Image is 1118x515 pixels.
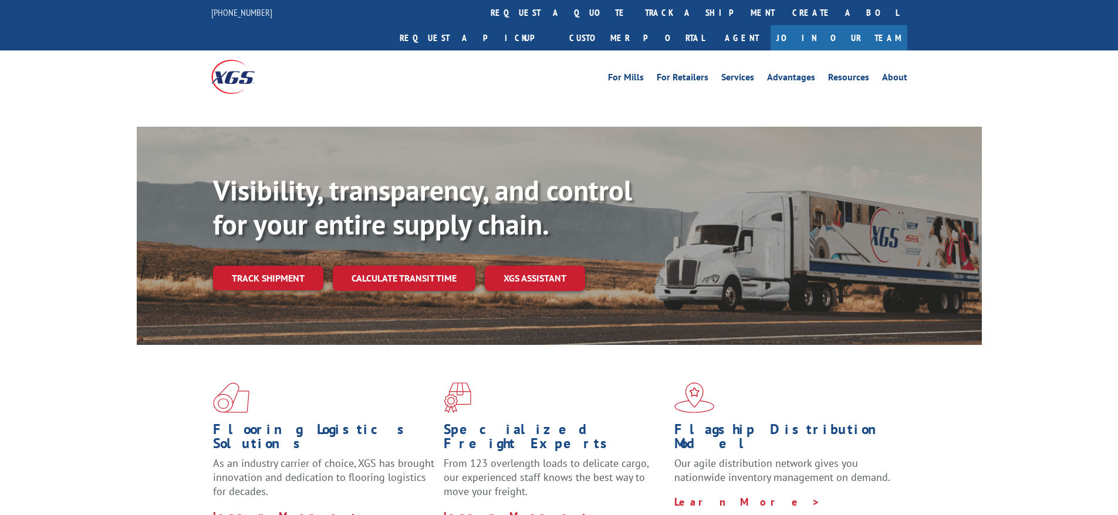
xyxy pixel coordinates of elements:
[444,456,666,509] p: From 123 overlength loads to delicate cargo, our experienced staff knows the best way to move you...
[213,422,435,456] h1: Flooring Logistics Solutions
[444,382,471,413] img: xgs-icon-focused-on-flooring-red
[391,25,560,50] a: Request a pickup
[713,25,771,50] a: Agent
[485,266,585,291] a: XGS ASSISTANT
[674,382,715,413] img: xgs-icon-flagship-distribution-model-red
[657,73,708,86] a: For Retailers
[560,25,713,50] a: Customer Portal
[333,266,475,291] a: Calculate transit time
[674,495,820,509] a: Learn More >
[771,25,907,50] a: Join Our Team
[828,73,869,86] a: Resources
[213,382,249,413] img: xgs-icon-total-supply-chain-intelligence-red
[767,73,815,86] a: Advantages
[211,6,272,18] a: [PHONE_NUMBER]
[882,73,907,86] a: About
[721,73,754,86] a: Services
[608,73,644,86] a: For Mills
[213,172,632,242] b: Visibility, transparency, and control for your entire supply chain.
[213,266,323,290] a: Track shipment
[674,456,890,484] span: Our agile distribution network gives you nationwide inventory management on demand.
[213,456,434,498] span: As an industry carrier of choice, XGS has brought innovation and dedication to flooring logistics...
[444,422,666,456] h1: Specialized Freight Experts
[674,422,896,456] h1: Flagship Distribution Model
